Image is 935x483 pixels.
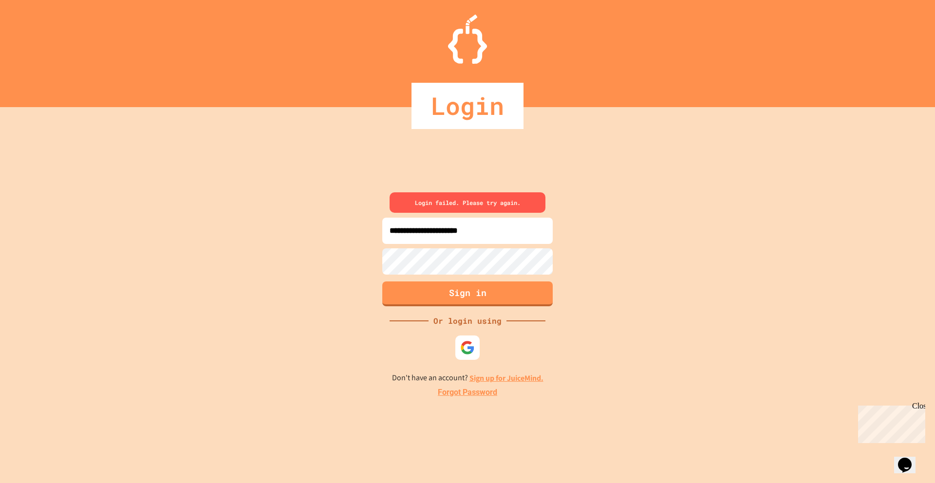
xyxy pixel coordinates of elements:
iframe: chat widget [854,402,925,443]
img: google-icon.svg [460,340,475,355]
iframe: chat widget [894,444,925,473]
div: Chat with us now!Close [4,4,67,62]
div: Login failed. Please try again. [390,192,545,213]
button: Sign in [382,281,553,306]
a: Sign up for JuiceMind. [469,373,543,383]
img: Logo.svg [448,15,487,64]
p: Don't have an account? [392,372,543,384]
div: Login [411,83,524,129]
div: Or login using [429,315,506,327]
a: Forgot Password [438,387,497,398]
